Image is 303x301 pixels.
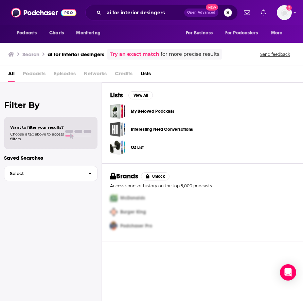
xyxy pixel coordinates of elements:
span: Credits [115,68,132,82]
button: open menu [181,27,221,39]
button: open menu [71,27,109,39]
a: OZ List [131,144,144,151]
div: Search podcasts, credits, & more... [85,5,238,20]
span: Charts [49,28,64,38]
a: My Beloved Podcasts [131,108,174,115]
span: Episodes [54,68,76,82]
button: Unlock [141,172,170,180]
button: Select [4,166,97,181]
h3: Search [22,51,39,58]
a: Interesting Nerd Conversations [131,126,193,133]
span: Monitoring [76,28,100,38]
span: Podcasts [23,68,46,82]
a: Interesting Nerd Conversations [110,122,125,137]
h2: Filter By [4,100,97,110]
span: For Podcasters [225,28,258,38]
a: Show notifications dropdown [258,7,269,18]
p: Access sponsor history on the top 5,000 podcasts. [110,183,295,188]
button: Open AdvancedNew [184,9,218,17]
button: Send feedback [258,51,292,57]
button: open menu [266,27,291,39]
button: open menu [221,27,268,39]
a: ListsView All [110,91,153,99]
span: Logged in as WE_Broadcast [277,5,292,20]
div: Open Intercom Messenger [280,264,296,281]
a: Show notifications dropdown [241,7,253,18]
img: Third Pro Logo [107,219,120,233]
span: Choose a tab above to access filters. [10,132,64,141]
a: Try an exact match [110,50,159,58]
h2: Lists [110,91,123,99]
h3: ai for interior desingers [48,51,104,58]
a: Charts [45,27,68,39]
span: Networks [84,68,107,82]
span: McDonalds [120,195,145,201]
span: Want to filter your results? [10,125,64,130]
button: View All [128,91,153,99]
span: for more precise results [161,50,219,58]
p: Saved Searches [4,155,97,161]
h2: Brands [110,172,138,180]
button: open menu [12,27,46,39]
svg: Add a profile image [286,5,292,11]
img: User Profile [277,5,292,20]
a: My Beloved Podcasts [110,104,125,119]
img: Podchaser - Follow, Share and Rate Podcasts [11,6,76,19]
span: For Business [186,28,213,38]
span: More [271,28,283,38]
img: First Pro Logo [107,191,120,205]
span: New [206,4,218,11]
span: Podchaser Pro [120,223,152,229]
span: Podcasts [17,28,37,38]
span: Burger King [120,209,146,215]
span: Open Advanced [187,11,215,14]
a: OZ List [110,140,125,155]
span: Select [4,171,83,176]
a: All [8,68,15,82]
button: Show profile menu [277,5,292,20]
a: Lists [141,68,151,82]
input: Search podcasts, credits, & more... [104,7,184,18]
img: Second Pro Logo [107,205,120,219]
